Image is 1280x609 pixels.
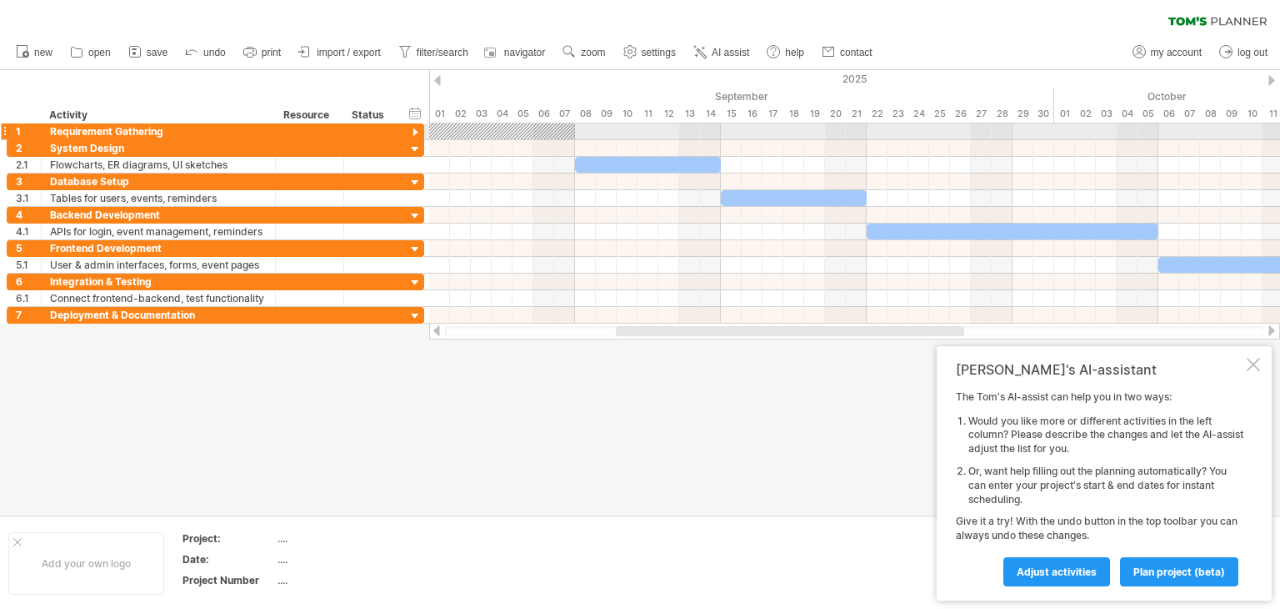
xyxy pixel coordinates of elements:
[1242,105,1262,123] div: Friday, 10 October 2025
[619,42,681,63] a: settings
[721,105,742,123] div: Monday, 15 September 2025
[1215,42,1272,63] a: log out
[317,47,381,58] span: import / export
[1179,105,1200,123] div: Tuesday, 7 October 2025
[16,123,41,139] div: 1
[929,105,950,123] div: Thursday, 25 September 2025
[742,105,762,123] div: Tuesday, 16 September 2025
[50,207,267,223] div: Backend Development
[1237,47,1267,58] span: log out
[658,105,679,123] div: Friday, 12 September 2025
[762,42,809,63] a: help
[394,42,473,63] a: filter/search
[50,257,267,273] div: User & admin interfaces, forms, event pages
[971,105,992,123] div: Saturday, 27 September 2025
[429,88,1054,105] div: September 2025
[417,47,468,58] span: filter/search
[283,107,334,123] div: Resource
[16,290,41,306] div: 6.1
[16,140,41,156] div: 2
[277,573,417,587] div: ....
[16,174,41,189] div: 3
[50,290,267,306] div: Connect frontend-backend, test functionality
[50,174,267,189] div: Database Setup
[50,224,267,239] div: APIs for login, event management, reminders
[1133,566,1225,578] span: plan project (beta)
[1017,566,1097,578] span: Adjust activities
[239,42,286,63] a: print
[817,42,877,63] a: contact
[968,465,1243,506] li: Or, want help filling out the planning automatically? You can enter your project's start & end da...
[181,42,231,63] a: undo
[277,552,417,566] div: ....
[992,105,1012,123] div: Sunday, 28 September 2025
[504,47,545,58] span: navigator
[533,105,554,123] div: Saturday, 6 September 2025
[182,552,274,566] div: Date:
[262,47,281,58] span: print
[596,105,617,123] div: Tuesday, 9 September 2025
[512,105,533,123] div: Friday, 5 September 2025
[16,274,41,289] div: 6
[846,105,867,123] div: Sunday, 21 September 2025
[50,190,267,206] div: Tables for users, events, reminders
[16,240,41,256] div: 5
[804,105,825,123] div: Friday, 19 September 2025
[124,42,172,63] a: save
[950,105,971,123] div: Friday, 26 September 2025
[712,47,749,58] span: AI assist
[1221,105,1242,123] div: Thursday, 9 October 2025
[429,105,450,123] div: Monday, 1 September 2025
[1075,105,1096,123] div: Thursday, 2 October 2025
[617,105,637,123] div: Wednesday, 10 September 2025
[1158,105,1179,123] div: Monday, 6 October 2025
[1012,105,1033,123] div: Monday, 29 September 2025
[956,361,1243,378] div: [PERSON_NAME]'s AI-assistant
[50,307,267,323] div: Deployment & Documentation
[1137,105,1158,123] div: Sunday, 5 October 2025
[8,532,164,595] div: Add your own logo
[867,105,887,123] div: Monday, 22 September 2025
[50,240,267,256] div: Frontend Development
[352,107,388,123] div: Status
[482,42,550,63] a: navigator
[1033,105,1054,123] div: Tuesday, 30 September 2025
[1128,42,1207,63] a: my account
[700,105,721,123] div: Sunday, 14 September 2025
[1120,557,1238,586] a: plan project (beta)
[12,42,57,63] a: new
[277,531,417,546] div: ....
[182,573,274,587] div: Project Number
[908,105,929,123] div: Wednesday, 24 September 2025
[147,47,167,58] span: save
[558,42,610,63] a: zoom
[471,105,492,123] div: Wednesday, 3 September 2025
[50,140,267,156] div: System Design
[1151,47,1202,58] span: my account
[16,207,41,223] div: 4
[16,190,41,206] div: 3.1
[679,105,700,123] div: Saturday, 13 September 2025
[34,47,52,58] span: new
[637,105,658,123] div: Thursday, 11 September 2025
[66,42,116,63] a: open
[450,105,471,123] div: Tuesday, 2 September 2025
[575,105,596,123] div: Monday, 8 September 2025
[887,105,908,123] div: Tuesday, 23 September 2025
[785,47,804,58] span: help
[49,107,266,123] div: Activity
[50,123,267,139] div: Requirement Gathering
[956,390,1243,586] div: The Tom's AI-assist can help you in two ways: Give it a try! With the undo button in the top tool...
[1096,105,1117,123] div: Friday, 3 October 2025
[50,274,267,289] div: Integration & Testing
[16,157,41,173] div: 2.1
[581,47,605,58] span: zoom
[492,105,512,123] div: Thursday, 4 September 2025
[762,105,783,123] div: Wednesday, 17 September 2025
[203,47,226,58] span: undo
[182,531,274,546] div: Project:
[840,47,872,58] span: contact
[16,224,41,239] div: 4.1
[294,42,386,63] a: import / export
[1054,105,1075,123] div: Wednesday, 1 October 2025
